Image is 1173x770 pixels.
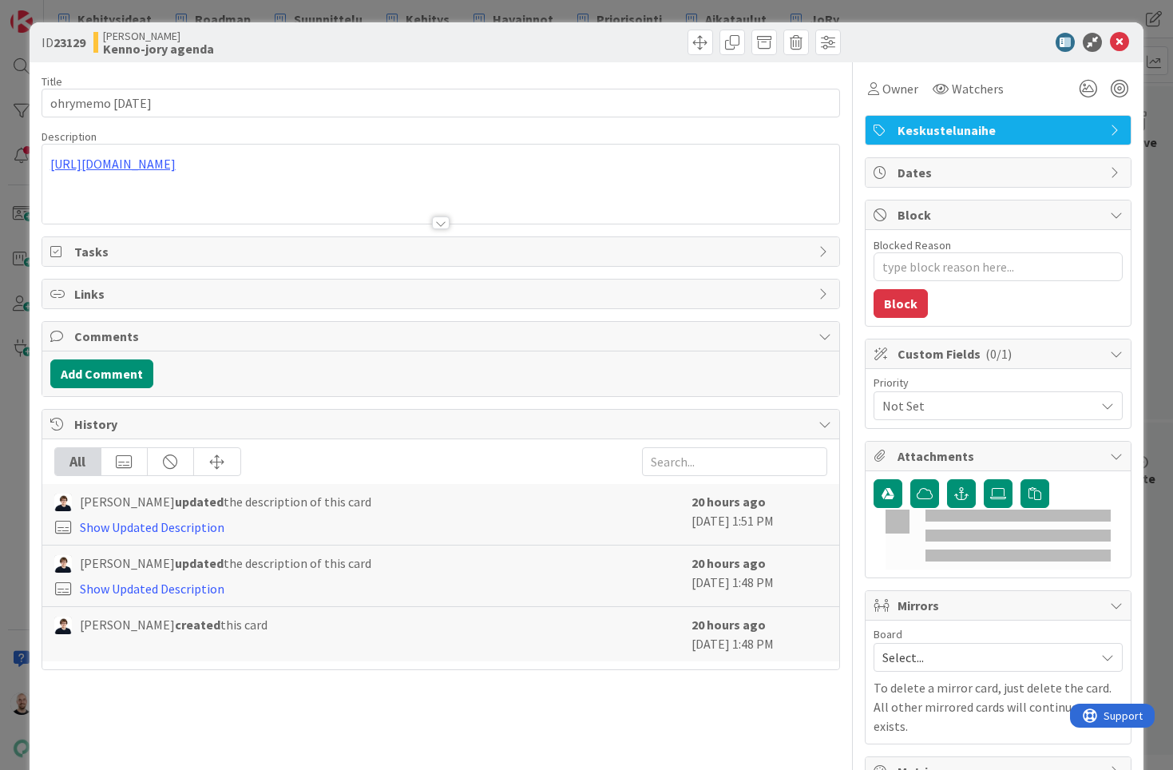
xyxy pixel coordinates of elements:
[74,327,811,346] span: Comments
[898,163,1102,182] span: Dates
[175,617,220,633] b: created
[175,555,224,571] b: updated
[952,79,1004,98] span: Watchers
[54,555,72,573] img: MT
[80,492,371,511] span: [PERSON_NAME] the description of this card
[42,89,841,117] input: type card name here...
[874,678,1123,736] p: To delete a mirror card, just delete the card. All other mirrored cards will continue to exists.
[874,629,902,640] span: Board
[898,121,1102,140] span: Keskustelunaihe
[874,238,951,252] label: Blocked Reason
[692,492,827,537] div: [DATE] 1:51 PM
[50,156,176,172] a: [URL][DOMAIN_NAME]
[42,33,85,52] span: ID
[642,447,827,476] input: Search...
[80,519,224,535] a: Show Updated Description
[54,617,72,634] img: MT
[53,34,85,50] b: 23129
[692,494,766,510] b: 20 hours ago
[80,581,224,597] a: Show Updated Description
[898,344,1102,363] span: Custom Fields
[692,554,827,598] div: [DATE] 1:48 PM
[874,289,928,318] button: Block
[882,646,1087,669] span: Select...
[103,30,214,42] span: [PERSON_NAME]
[898,205,1102,224] span: Block
[74,415,811,434] span: History
[985,346,1012,362] span: ( 0/1 )
[175,494,224,510] b: updated
[50,359,153,388] button: Add Comment
[55,448,101,475] div: All
[103,42,214,55] b: Kenno-jory agenda
[54,494,72,511] img: MT
[692,617,766,633] b: 20 hours ago
[882,79,918,98] span: Owner
[874,377,1123,388] div: Priority
[42,129,97,144] span: Description
[42,74,62,89] label: Title
[34,2,73,22] span: Support
[882,395,1087,417] span: Not Set
[898,596,1102,615] span: Mirrors
[80,554,371,573] span: [PERSON_NAME] the description of this card
[74,242,811,261] span: Tasks
[692,555,766,571] b: 20 hours ago
[74,284,811,304] span: Links
[692,615,827,653] div: [DATE] 1:48 PM
[80,615,267,634] span: [PERSON_NAME] this card
[898,447,1102,466] span: Attachments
